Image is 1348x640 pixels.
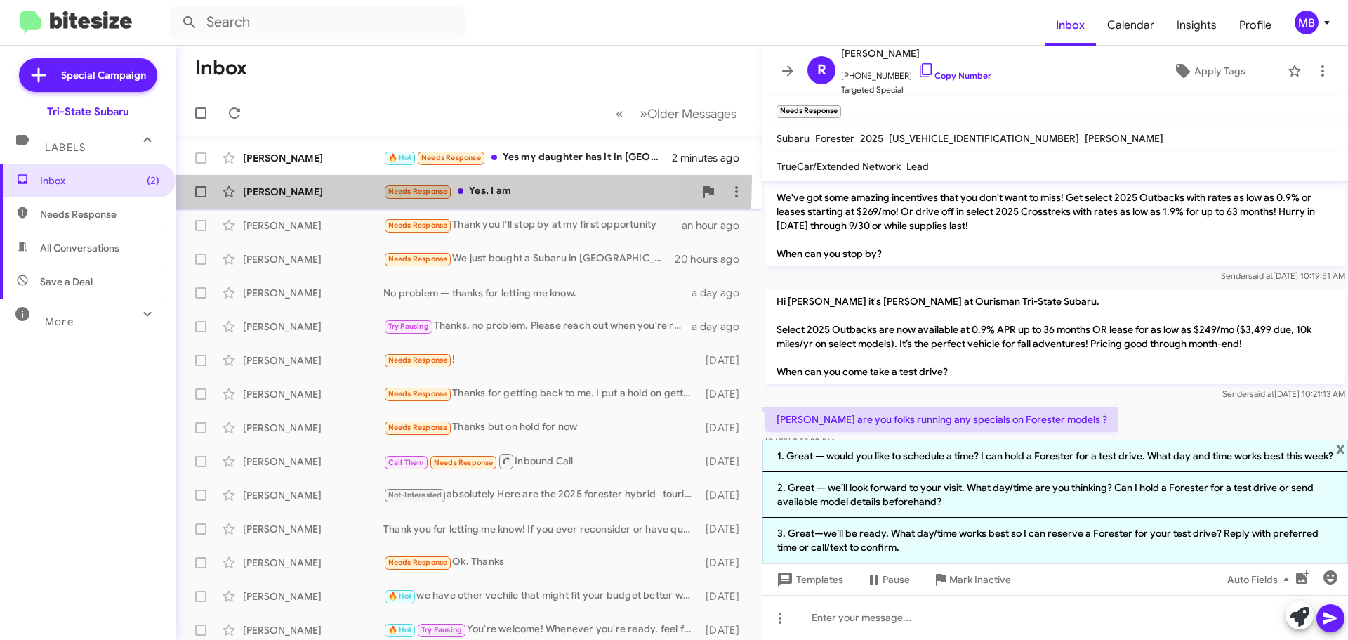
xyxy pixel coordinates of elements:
div: You're welcome! Whenever you're ready, feel free to reach out to schedule your appointment. Looki... [383,622,699,638]
div: Thanks for getting back to me. I put a hold on getting a new car. [383,386,699,402]
button: Apply Tags [1137,58,1281,84]
span: Subaru [777,132,810,145]
div: [DATE] [699,623,751,637]
div: 2 minutes ago [672,151,751,165]
div: Thank you I'll stop by at my first opportunity [383,217,682,233]
span: [PERSON_NAME] [841,45,991,62]
span: Forester [815,132,854,145]
div: [PERSON_NAME] [243,387,383,401]
div: [PERSON_NAME] [243,353,383,367]
div: We just bought a Subaru in [GEOGRAPHIC_DATA] - thanks for asking [383,251,675,267]
span: [PHONE_NUMBER] [841,62,991,83]
span: Try Pausing [388,322,429,331]
span: Save a Deal [40,275,93,289]
span: Try Pausing [421,625,462,634]
div: [PERSON_NAME] [243,252,383,266]
div: an hour ago [682,218,751,233]
nav: Page navigation example [608,99,745,128]
span: Needs Response [388,423,448,432]
span: 🔥 Hot [388,625,412,634]
div: [DATE] [699,589,751,603]
div: [PERSON_NAME] [243,455,383,469]
div: a day ago [692,286,751,300]
span: Special Campaign [61,68,146,82]
span: Mark Inactive [949,567,1011,592]
p: [PERSON_NAME] are you folks running any specials on Forester models ? [765,407,1118,432]
span: said at [1250,388,1274,399]
small: Needs Response [777,105,841,118]
button: Mark Inactive [921,567,1022,592]
span: Not-Interested [388,490,442,499]
span: R [817,59,826,81]
div: Tri-State Subaru [47,105,129,119]
span: [DATE] 7:53:20 PM [765,436,834,447]
span: Lead [906,160,929,173]
div: we have other vechile that might fit your budget better will less insurance prices vehicle [383,588,699,604]
div: Inbound Call [383,452,699,470]
div: [PERSON_NAME] [243,286,383,300]
div: [PERSON_NAME] [243,151,383,165]
a: Calendar [1096,5,1165,46]
div: [PERSON_NAME] [243,320,383,334]
span: Needs Response [388,558,448,567]
span: Call Them [388,458,425,467]
span: Needs Response [388,355,448,365]
div: [PERSON_NAME] [243,522,383,536]
div: Yes my daughter has it in [GEOGRAPHIC_DATA] [US_STATE] [383,150,672,166]
button: Previous [607,99,632,128]
span: Older Messages [647,106,736,122]
h1: Inbox [195,57,247,79]
div: ! [383,352,699,368]
span: Inbox [40,174,159,188]
div: [PERSON_NAME] [243,185,383,199]
span: 2025 [860,132,883,145]
span: Needs Response [388,187,448,196]
div: Thanks, no problem. Please reach out when you're ready. I'll be here to answer questions or sched... [383,318,692,334]
div: [PERSON_NAME] [243,623,383,637]
div: absolutely Here are the 2025 forester hybrid touring [URL][DOMAIN_NAME] [383,487,699,503]
span: More [45,315,74,328]
div: a day ago [692,320,751,334]
div: Thanks but on hold for now [383,419,699,436]
span: Needs Response [388,389,448,398]
span: Pause [883,567,910,592]
a: Copy Number [918,70,991,81]
div: [DATE] [699,488,751,502]
div: [PERSON_NAME] [243,556,383,570]
span: Needs Response [388,254,448,263]
span: x [1336,440,1345,457]
span: Needs Response [421,153,481,162]
a: Inbox [1045,5,1096,46]
div: [PERSON_NAME] [243,589,383,603]
div: [DATE] [699,421,751,435]
a: Profile [1228,5,1283,46]
p: Hi [PERSON_NAME] it's [PERSON_NAME] at Ourisman Tri-State Subaru. We've got some amazing incentiv... [765,157,1345,266]
span: Insights [1165,5,1228,46]
div: MB [1295,11,1319,34]
a: Special Campaign [19,58,157,92]
button: Next [631,99,745,128]
span: Templates [774,567,843,592]
div: [DATE] [699,522,751,536]
p: Hi [PERSON_NAME] it's [PERSON_NAME] at Ourisman Tri-State Subaru. Select 2025 Outbacks are now av... [765,289,1345,384]
div: [PERSON_NAME] [243,218,383,233]
span: Auto Fields [1227,567,1295,592]
span: TrueCar/Extended Network [777,160,901,173]
span: 🔥 Hot [388,153,412,162]
li: 1. Great — would you like to schedule a time? I can hold a Forester for a test drive. What day an... [762,440,1348,472]
div: [DATE] [699,556,751,570]
span: Needs Response [40,207,159,221]
div: [DATE] [699,455,751,469]
button: MB [1283,11,1333,34]
div: Ok. Thanks [383,554,699,570]
span: Needs Response [434,458,494,467]
span: said at [1248,270,1273,281]
span: Apply Tags [1194,58,1245,84]
div: [DATE] [699,353,751,367]
li: 2. Great — we’ll look forward to your visit. What day/time are you thinking? Can I hold a Foreste... [762,472,1348,518]
div: [PERSON_NAME] [243,421,383,435]
span: 🔥 Hot [388,592,412,601]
